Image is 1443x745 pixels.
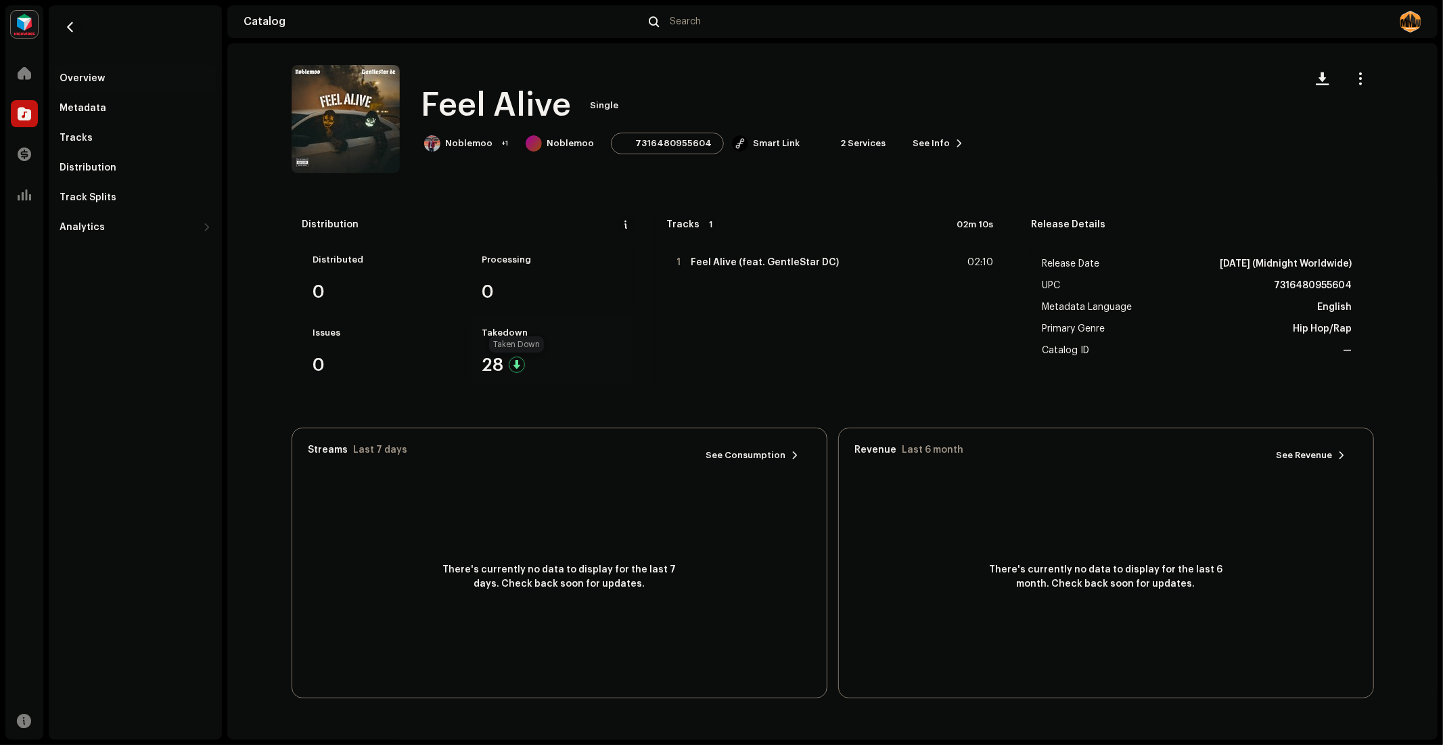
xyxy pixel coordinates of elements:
div: Issues [313,328,455,338]
div: Smart Link [754,138,800,149]
span: See Consumption [706,442,786,469]
re-m-nav-item: Overview [54,65,216,92]
div: 7316480955604 [636,138,712,149]
span: Catalog ID [1042,342,1089,359]
span: Release Date [1042,256,1099,272]
re-m-nav-item: Metadata [54,95,216,122]
div: Noblemoo [547,138,595,149]
div: Metadata [60,103,106,114]
span: UPC [1042,277,1060,294]
strong: 7316480955604 [1275,277,1352,294]
span: See Revenue [1277,442,1333,469]
re-m-nav-item: Track Splits [54,184,216,211]
div: Noblemoo [446,138,493,149]
div: 2 Services [841,138,886,149]
h1: Feel Alive [421,84,572,127]
button: See Info [902,133,975,154]
div: Distribution [302,219,359,230]
div: Distribution [60,162,116,173]
re-m-nav-item: Tracks [54,125,216,152]
div: Last 7 days [354,445,408,455]
span: There's currently no data to display for the last 6 month. Check back soon for updates. [984,563,1228,591]
div: 02m 10s [948,217,999,233]
p-badge: 1 [705,219,717,231]
span: Metadata Language [1042,299,1132,315]
div: Distributed [313,254,455,265]
button: See Revenue [1266,445,1357,466]
span: There's currently no data to display for the last 7 days. Check back soon for updates. [438,563,681,591]
strong: English [1318,299,1352,315]
div: Overview [60,73,105,84]
span: Search [670,16,701,27]
img: 025e63a0-b565-4886-8f31-5fc24fdf37fb [424,135,440,152]
img: feab3aad-9b62-475c-8caf-26f15a9573ee [11,11,38,38]
strong: — [1344,342,1352,359]
div: Track Splits [60,192,116,203]
strong: [DATE] (Midnight Worldwide) [1220,256,1352,272]
span: Primary Genre [1042,321,1105,337]
re-m-nav-dropdown: Analytics [54,214,216,241]
div: Streams [308,445,348,455]
img: 9b093aef-a43a-421f-a4b1-7788ca1070fc [1400,11,1421,32]
div: Last 6 month [902,445,964,455]
div: Revenue [855,445,897,455]
div: Takedown [482,328,623,338]
strong: Release Details [1031,219,1105,230]
re-m-nav-item: Distribution [54,154,216,181]
strong: Hip Hop/Rap [1293,321,1352,337]
strong: Tracks [666,219,700,230]
button: See Consumption [695,445,810,466]
strong: Feel Alive (feat. GentleStar DC) [691,257,839,268]
div: Tracks [60,133,93,143]
div: +1 [499,137,512,150]
span: See Info [913,130,950,157]
div: Catalog [244,16,633,27]
div: Analytics [60,222,105,233]
span: Single [582,97,627,114]
div: Processing [482,254,623,265]
div: 02:10 [963,254,993,271]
